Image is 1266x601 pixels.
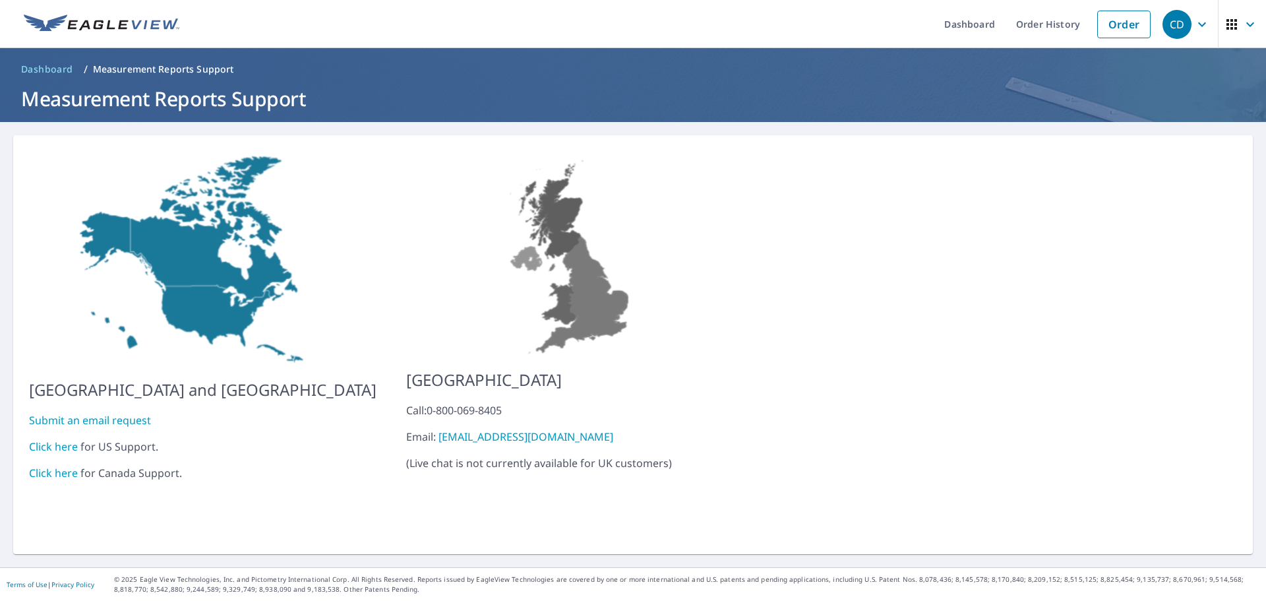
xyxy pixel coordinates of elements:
a: Click here [29,466,78,480]
div: Email: [406,429,738,445]
div: for US Support. [29,439,377,455]
div: for Canada Support. [29,465,377,481]
p: [GEOGRAPHIC_DATA] [406,368,738,392]
img: US-MAP [29,151,377,367]
a: Click here [29,439,78,454]
a: Dashboard [16,59,78,80]
p: [GEOGRAPHIC_DATA] and [GEOGRAPHIC_DATA] [29,378,377,402]
li: / [84,61,88,77]
img: EV Logo [24,15,179,34]
h1: Measurement Reports Support [16,85,1250,112]
a: Privacy Policy [51,580,94,589]
nav: breadcrumb [16,59,1250,80]
img: US-MAP [406,151,738,358]
p: © 2025 Eagle View Technologies, Inc. and Pictometry International Corp. All Rights Reserved. Repo... [114,575,1259,594]
a: Order [1097,11,1151,38]
a: Submit an email request [29,413,151,427]
p: Measurement Reports Support [93,63,234,76]
div: Call: 0-800-069-8405 [406,402,738,418]
a: Terms of Use [7,580,47,589]
span: Dashboard [21,63,73,76]
p: ( Live chat is not currently available for UK customers ) [406,402,738,471]
p: | [7,581,94,588]
a: [EMAIL_ADDRESS][DOMAIN_NAME] [438,429,613,444]
div: CD [1162,10,1191,39]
